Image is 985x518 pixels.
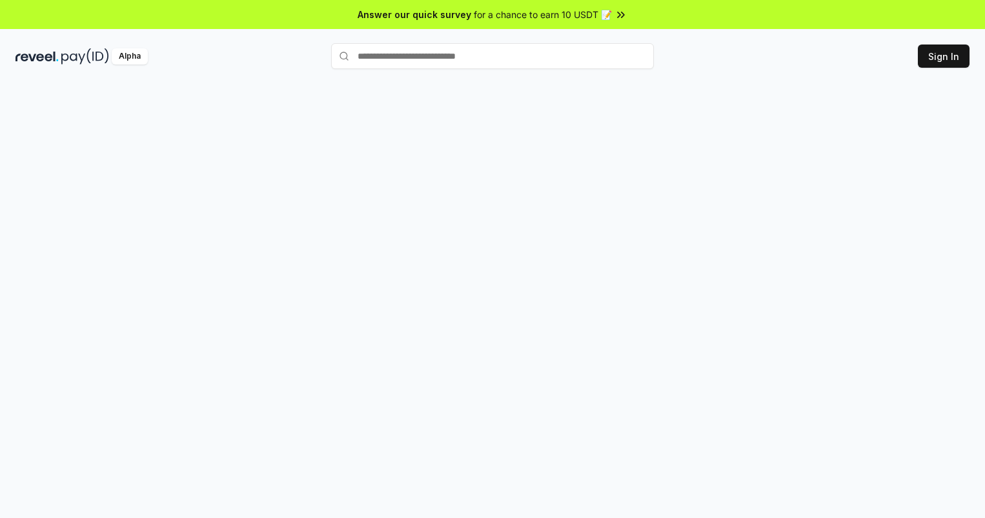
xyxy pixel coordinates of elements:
img: reveel_dark [15,48,59,65]
img: pay_id [61,48,109,65]
button: Sign In [918,45,970,68]
div: Alpha [112,48,148,65]
span: Answer our quick survey [358,8,471,21]
span: for a chance to earn 10 USDT 📝 [474,8,612,21]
